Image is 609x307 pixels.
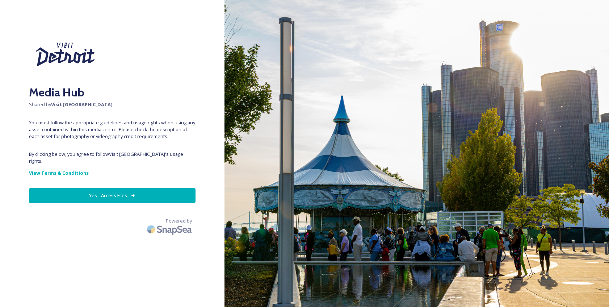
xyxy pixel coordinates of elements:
[29,151,196,165] span: By clicking below, you agree to follow Visit [GEOGRAPHIC_DATA] 's usage rights.
[29,84,196,101] h2: Media Hub
[29,119,196,140] span: You must follow the appropriate guidelines and usage rights when using any asset contained within...
[51,101,113,108] strong: Visit [GEOGRAPHIC_DATA]
[29,170,89,176] strong: View Terms & Conditions
[29,188,196,203] button: Yes - Access Files
[145,221,196,238] img: SnapSea Logo
[166,217,192,224] span: Powered by
[29,169,196,177] a: View Terms & Conditions
[29,29,101,80] img: Visit%20Detroit%20New%202024.svg
[29,101,196,108] span: Shared by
